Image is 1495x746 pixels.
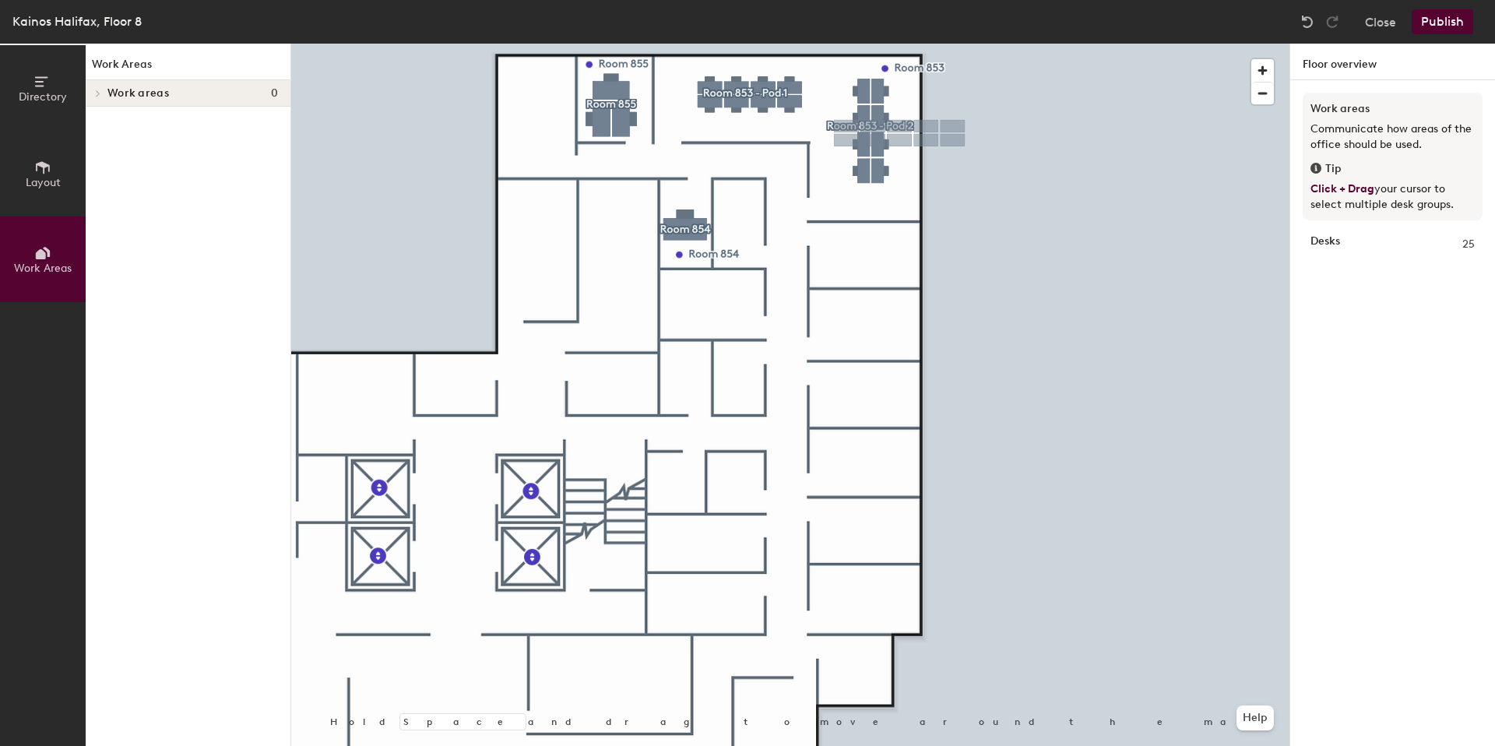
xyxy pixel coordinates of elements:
span: 0 [271,87,278,100]
span: Click + Drag [1310,182,1374,195]
strong: Desks [1310,236,1340,253]
span: Layout [26,176,61,189]
h1: Floor overview [1290,44,1495,80]
span: Work Areas [14,262,72,275]
div: Tip [1310,160,1475,178]
img: Undo [1300,14,1315,30]
button: Close [1365,9,1396,34]
h1: Work Areas [86,56,290,80]
h3: Work areas [1310,100,1475,118]
img: Redo [1324,14,1340,30]
button: Help [1236,706,1274,730]
span: Work areas [107,87,169,100]
p: your cursor to select multiple desk groups. [1310,181,1475,213]
p: Communicate how areas of the office should be used. [1310,121,1475,153]
span: Directory [19,90,67,104]
div: Kainos Halifax, Floor 8 [12,12,142,31]
button: Publish [1412,9,1473,34]
span: 25 [1462,236,1475,253]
